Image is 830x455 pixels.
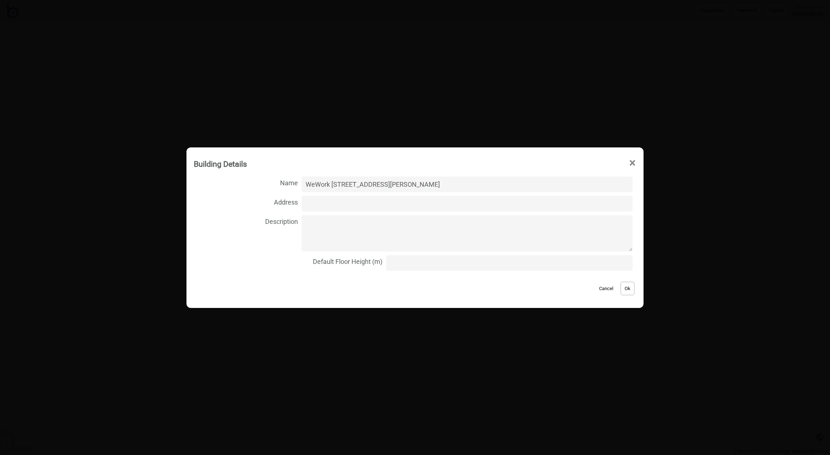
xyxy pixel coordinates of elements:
[595,282,617,295] button: Cancel
[194,175,298,190] span: Name
[302,177,633,192] input: Name
[194,194,298,209] span: Address
[386,255,633,271] input: Default Floor Height (m)
[621,282,634,295] button: Ok
[194,156,247,172] div: Building Details
[629,151,636,175] span: ×
[302,196,633,211] input: Address
[302,215,633,252] textarea: Description
[194,253,382,268] span: Default Floor Height (m)
[194,213,298,228] span: Description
